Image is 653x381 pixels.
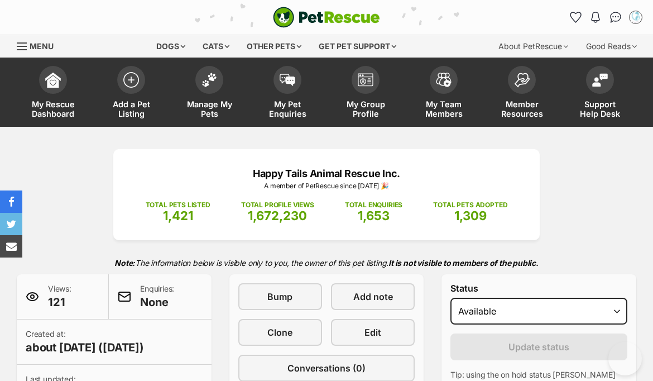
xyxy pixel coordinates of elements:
img: logo-cat-932fe2b9b8326f06289b0f2fb663e598f794de774fb13d1741a6617ecf9a85b4.svg [273,7,380,28]
span: Menu [30,41,54,51]
div: Dogs [148,35,193,58]
p: TOTAL PETS LISTED [146,200,210,210]
a: Bump [238,283,322,310]
div: Get pet support [311,35,404,58]
span: 121 [48,294,71,310]
div: Other pets [239,35,309,58]
a: Add a Pet Listing [92,60,170,127]
a: Conversations [607,8,625,26]
a: Member Resources [483,60,561,127]
a: Edit [331,319,415,346]
strong: It is not visible to members of the public. [388,258,539,268]
img: manage-my-pets-icon-02211641906a0b7f246fdf0571729dbe1e7629f14944591b6c1af311fb30b64b.svg [201,73,217,87]
span: Member Resources [497,99,547,118]
a: My Rescue Dashboard [14,60,92,127]
div: About PetRescue [491,35,576,58]
p: The information below is visible only to you, the owner of this pet listing. [17,251,636,274]
img: dashboard-icon-eb2f2d2d3e046f16d808141f083e7271f6b2e854fb5c12c21221c1fb7104beca.svg [45,72,61,88]
img: add-pet-listing-icon-0afa8454b4691262ce3f59096e99ab1cd57d4a30225e0717b998d2c9b9846f56.svg [123,72,139,88]
span: Conversations (0) [287,361,366,375]
img: group-profile-icon-3fa3cf56718a62981997c0bc7e787c4b2cf8bcc04b72c1350f741eb67cf2f40e.svg [358,73,373,87]
button: Notifications [587,8,604,26]
a: My Team Members [405,60,483,127]
span: Add note [353,290,393,303]
span: Add a Pet Listing [106,99,156,118]
span: Clone [267,326,292,339]
p: TOTAL ENQUIRIES [345,200,402,210]
p: Created at: [26,328,144,355]
span: 1,309 [454,208,487,223]
p: TOTAL PROFILE VIEWS [241,200,314,210]
strong: Note: [114,258,135,268]
iframe: Help Scout Beacon - Open [608,342,642,375]
div: Cats [195,35,237,58]
a: Clone [238,319,322,346]
span: My Group Profile [340,99,391,118]
button: Update status [450,334,627,360]
p: A member of PetRescue since [DATE] 🎉 [130,181,523,191]
span: about [DATE] ([DATE]) [26,340,144,355]
p: Views: [48,283,71,310]
span: None [140,294,174,310]
a: Menu [17,35,61,55]
div: Good Reads [578,35,645,58]
a: My Group Profile [326,60,405,127]
span: Update status [508,340,569,354]
span: Support Help Desk [575,99,625,118]
a: Manage My Pets [170,60,248,127]
span: 1,672,230 [248,208,307,223]
label: Status [450,283,627,293]
a: Support Help Desk [561,60,639,127]
img: help-desk-icon-fdf02630f3aa405de69fd3d07c3f3aa587a6932b1a1747fa1d2bba05be0121f9.svg [592,73,608,87]
span: Manage My Pets [184,99,234,118]
ul: Account quick links [566,8,645,26]
span: My Pet Enquiries [262,99,313,118]
p: Enquiries: [140,283,174,310]
img: pet-enquiries-icon-7e3ad2cf08bfb03b45e93fb7055b45f3efa6380592205ae92323e6603595dc1f.svg [280,74,295,86]
p: TOTAL PETS ADOPTED [433,200,507,210]
button: My account [627,8,645,26]
a: Favourites [566,8,584,26]
img: chat-41dd97257d64d25036548639549fe6c8038ab92f7586957e7f3b1b290dea8141.svg [610,12,622,23]
a: Add note [331,283,415,310]
img: notifications-46538b983faf8c2785f20acdc204bb7945ddae34d4c08c2a6579f10ce5e182be.svg [591,12,600,23]
img: Happy Tails profile pic [630,12,641,23]
img: member-resources-icon-8e73f808a243e03378d46382f2149f9095a855e16c252ad45f914b54edf8863c.svg [514,73,530,88]
span: 1,653 [358,208,390,223]
span: My Rescue Dashboard [28,99,78,118]
span: 1,421 [163,208,193,223]
img: team-members-icon-5396bd8760b3fe7c0b43da4ab00e1e3bb1a5d9ba89233759b79545d2d3fc5d0d.svg [436,73,452,87]
span: Edit [364,326,381,339]
span: Bump [267,290,292,303]
a: PetRescue [273,7,380,28]
span: My Team Members [419,99,469,118]
a: My Pet Enquiries [248,60,326,127]
p: Happy Tails Animal Rescue Inc. [130,166,523,181]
